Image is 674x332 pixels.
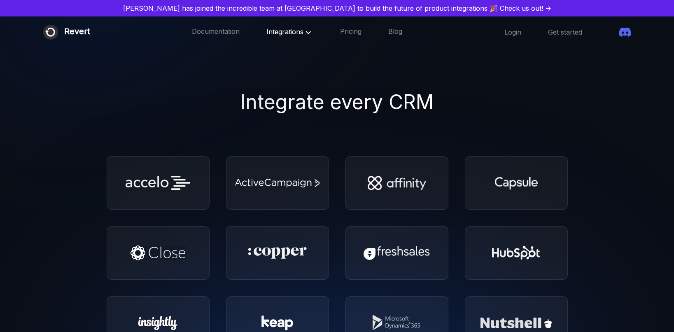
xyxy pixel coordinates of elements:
img: Revert logo [43,25,58,40]
a: Get started [548,28,582,37]
a: Blog [388,27,402,37]
a: Login [504,28,521,37]
img: Capsule CRM [495,177,538,189]
div: Revert [64,25,90,40]
img: Keap CRM [261,316,294,330]
a: Documentation [192,27,240,37]
img: Copper CRM [248,247,307,259]
img: Active Campaign [236,179,320,187]
a: [PERSON_NAME] has joined the incredible team at [GEOGRAPHIC_DATA] to build the future of product ... [3,3,671,13]
img: Accelo [126,176,191,190]
img: Freshsales CRM [364,246,430,260]
img: Close CRM [131,245,186,260]
img: Hubspot CRM [492,246,540,260]
img: Insightly CRM [138,316,177,330]
span: Integrations [266,28,313,36]
img: Nutshell CRM [480,318,552,328]
a: Pricing [340,27,361,37]
img: Affinity CRM [368,176,426,190]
